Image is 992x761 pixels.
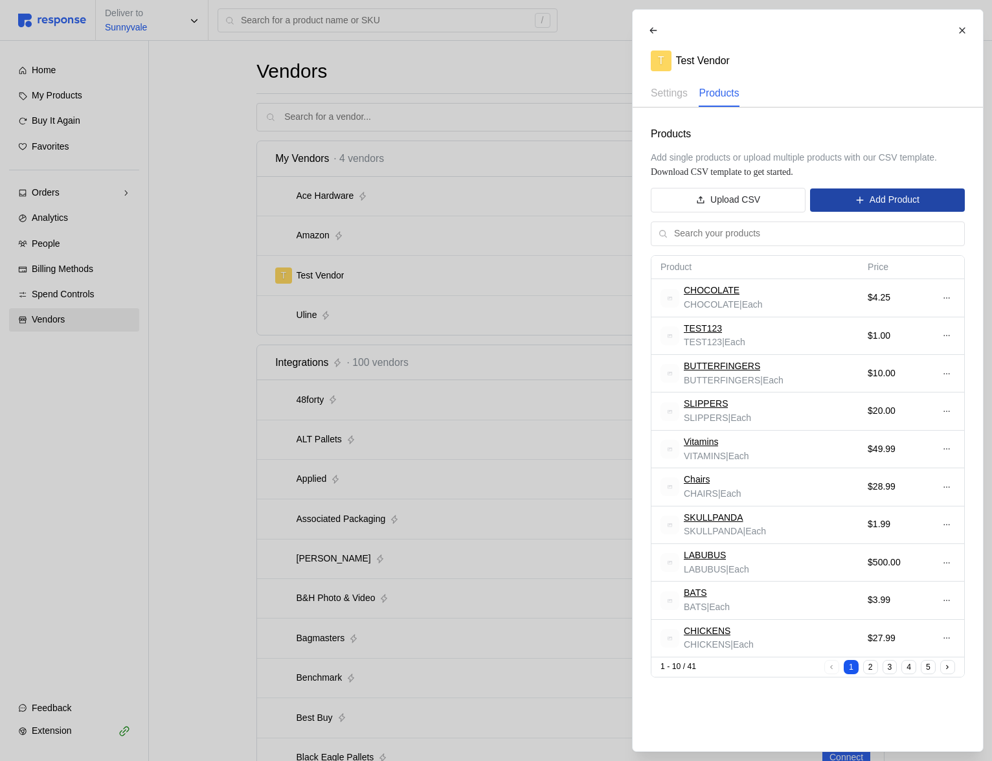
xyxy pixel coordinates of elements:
[684,586,707,600] a: BATS
[684,375,760,385] span: BUTTERFINGERS
[660,289,679,308] img: svg%3e
[660,402,679,421] img: svg%3e
[660,260,850,275] p: Product
[810,188,964,212] button: Add Product
[660,326,679,345] img: svg%3e
[651,85,688,101] p: Settings
[730,639,754,650] span: | Each
[684,488,718,499] span: CHAIRS
[657,52,664,69] p: T
[868,291,919,305] p: $4.25
[684,526,743,536] span: SKULLPANDA
[868,442,919,457] p: $49.99
[684,451,726,461] span: VITAMINS
[660,591,679,610] img: svg%3e
[940,660,954,675] button: Next page
[699,85,739,101] p: Products
[651,188,806,212] button: Upload CSV
[728,413,751,423] span: | Each
[674,222,957,245] input: Search your products
[684,299,739,310] span: CHOCOLATE
[921,660,936,675] button: 5
[868,367,919,381] p: $10.00
[722,337,745,347] span: | Each
[684,359,760,374] a: BUTTERFINGERS
[660,364,679,383] img: svg%3e
[868,480,919,494] p: $28.99
[684,322,722,336] a: TEST123
[868,556,919,570] p: $500.00
[684,435,718,449] a: Vitamins
[882,660,897,675] button: 3
[684,639,730,650] span: CHICKENS
[660,661,822,673] div: 1 - 10 / 41
[684,511,743,525] a: SKULLPANDA
[868,517,919,532] p: $1.99
[660,477,679,496] img: svg%3e
[868,260,919,275] p: Price
[901,660,916,675] button: 4
[824,660,839,675] button: Previous page
[660,440,679,459] img: svg%3e
[862,660,877,675] button: 2
[684,473,710,487] a: Chairs
[760,375,783,385] span: | Each
[717,488,741,499] span: | Each
[660,629,679,648] img: svg%3e
[684,397,728,411] a: SLIPPERS
[684,564,726,574] span: LABUBUS
[726,564,749,574] span: | Each
[684,413,728,423] span: SLIPPERS
[675,52,729,69] p: Test Vendor
[660,516,679,534] img: svg%3e
[684,602,707,612] span: BATS
[868,631,919,646] p: $27.99
[651,152,937,163] span: Add single products or upload multiple products with our CSV template.
[651,126,965,142] p: Products
[651,167,793,177] a: Download CSV template to get started.
[869,193,919,207] p: Add Product
[739,299,763,310] span: | Each
[684,337,722,347] span: TEST123
[868,404,919,418] p: $20.00
[684,549,726,563] a: LABUBUS
[726,451,749,461] span: | Each
[743,526,766,536] span: | Each
[684,624,730,639] a: CHICKENS
[868,329,919,343] p: $1.00
[868,593,919,608] p: $3.99
[710,193,760,207] p: Upload CSV
[684,284,739,298] a: CHOCOLATE
[706,602,730,612] span: | Each
[844,660,859,675] button: 1
[660,553,679,572] img: svg%3e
